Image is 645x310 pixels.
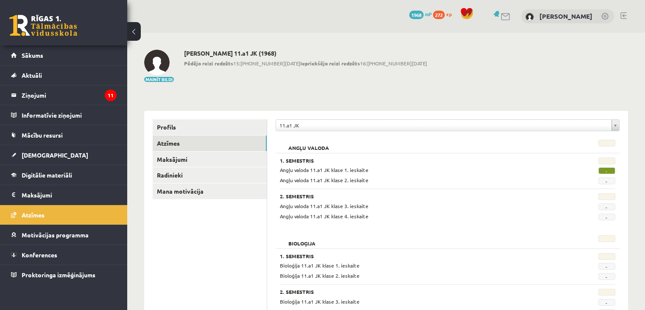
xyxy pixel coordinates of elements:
span: Angļu valoda 11.a1 JK klase 3. ieskaite [280,203,369,209]
a: 11.a1 JK [276,120,619,131]
a: Rīgas 1. Tālmācības vidusskola [9,15,77,36]
span: Motivācijas programma [22,231,89,239]
span: - [598,178,615,184]
span: - [598,167,615,174]
b: Pēdējo reizi redzēts [184,60,233,67]
a: 1968 mP [409,11,432,17]
a: Konferences [11,245,117,265]
span: Aktuāli [22,71,42,79]
a: Mācību resursi [11,125,117,145]
span: Digitālie materiāli [22,171,72,179]
span: Proktoringa izmēģinājums [22,271,95,279]
a: Motivācijas programma [11,225,117,245]
a: 272 xp [433,11,456,17]
a: Maksājumi [153,152,267,167]
a: Maksājumi [11,185,117,205]
a: Radinieki [153,167,267,183]
span: Bioloģija 11.a1 JK klase 3. ieskaite [280,298,360,305]
a: Digitālie materiāli [11,165,117,185]
img: Alekss Hasans Jerli [144,50,170,75]
span: - [598,273,615,280]
h3: 2. Semestris [280,193,557,199]
a: Informatīvie ziņojumi [11,105,117,125]
span: xp [446,11,452,17]
a: Proktoringa izmēģinājums [11,265,117,285]
a: Profils [153,119,267,135]
span: - [598,299,615,306]
span: Mācību resursi [22,131,63,139]
span: 15:[PHONE_NUMBER][DATE] 16:[PHONE_NUMBER][DATE] [184,59,427,67]
span: Bioloģija 11.a1 JK klase 1. ieskaite [280,262,360,269]
h3: 1. Semestris [280,253,557,259]
span: - [598,263,615,270]
span: - [598,203,615,210]
a: Aktuāli [11,65,117,85]
span: [DEMOGRAPHIC_DATA] [22,151,88,159]
a: [PERSON_NAME] [539,12,592,20]
span: Atzīmes [22,211,45,219]
h3: 1. Semestris [280,158,557,163]
a: Atzīmes [153,135,267,151]
a: Ziņojumi11 [11,85,117,105]
span: 272 [433,11,445,19]
span: Konferences [22,251,57,259]
h2: [PERSON_NAME] 11.a1 JK (1968) [184,50,427,57]
span: 11.a1 JK [279,120,608,131]
a: Sākums [11,45,117,65]
span: - [598,214,615,220]
span: 1968 [409,11,424,19]
span: Angļu valoda 11.a1 JK klase 2. ieskaite [280,177,369,183]
h2: Bioloģija [280,235,324,244]
span: Bioloģija 11.a1 JK klase 2. ieskaite [280,272,360,279]
b: Iepriekšējo reizi redzēts [300,60,360,67]
span: Angļu valoda 11.a1 JK klase 1. ieskaite [280,166,369,173]
span: Sākums [22,51,43,59]
a: Mana motivācija [153,183,267,199]
legend: Informatīvie ziņojumi [22,105,117,125]
h2: Angļu valoda [280,140,338,148]
i: 11 [105,90,117,101]
span: mP [425,11,432,17]
button: Mainīt bildi [144,77,174,82]
a: Atzīmes [11,205,117,225]
h3: 2. Semestris [280,289,557,295]
legend: Ziņojumi [22,85,117,105]
a: [DEMOGRAPHIC_DATA] [11,145,117,165]
span: Angļu valoda 11.a1 JK klase 4. ieskaite [280,213,369,220]
legend: Maksājumi [22,185,117,205]
img: Alekss Hasans Jerli [525,13,534,21]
